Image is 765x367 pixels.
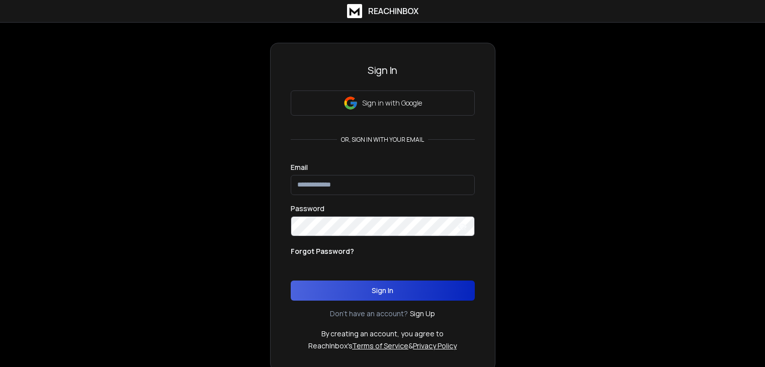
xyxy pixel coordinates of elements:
button: Sign in with Google [291,90,475,116]
h1: ReachInbox [368,5,418,17]
p: Sign in with Google [362,98,422,108]
p: Forgot Password? [291,246,354,256]
a: Terms of Service [352,341,408,350]
a: Privacy Policy [413,341,457,350]
label: Email [291,164,308,171]
label: Password [291,205,324,212]
h3: Sign In [291,63,475,77]
p: or, sign in with your email [337,136,428,144]
a: Sign Up [410,309,435,319]
p: Don't have an account? [330,309,408,319]
img: logo [347,4,362,18]
p: By creating an account, you agree to [321,329,444,339]
p: ReachInbox's & [308,341,457,351]
a: ReachInbox [347,4,418,18]
button: Sign In [291,281,475,301]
